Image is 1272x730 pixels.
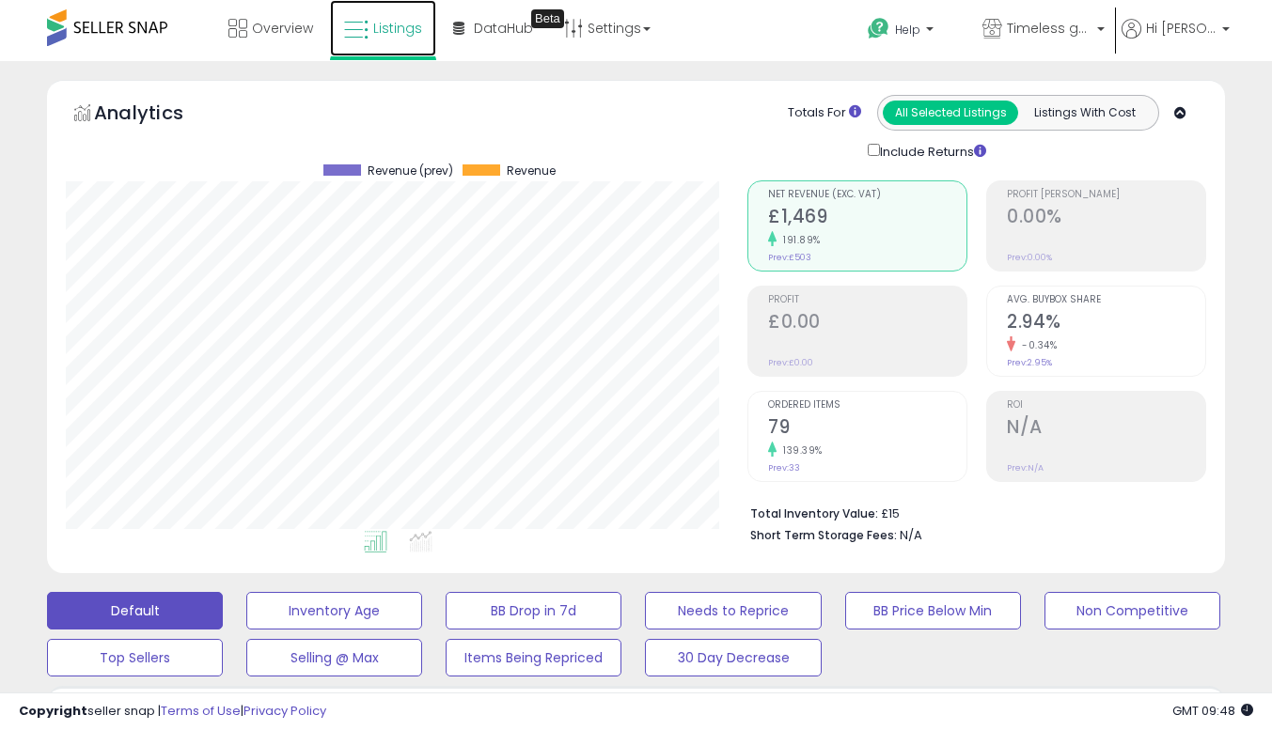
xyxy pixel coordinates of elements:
[854,140,1009,162] div: Include Returns
[252,19,313,38] span: Overview
[768,295,966,305] span: Profit
[19,702,87,720] strong: Copyright
[750,505,878,521] b: Total Inventory Value:
[47,639,223,676] button: Top Sellers
[1015,338,1057,352] small: -0.34%
[1146,19,1217,38] span: Hi [PERSON_NAME]
[777,233,821,247] small: 191.89%
[1044,592,1220,629] button: Non Competitive
[895,22,920,38] span: Help
[777,443,823,458] small: 139.39%
[1007,462,1044,474] small: Prev: N/A
[867,17,890,40] i: Get Help
[47,592,223,629] button: Default
[246,592,422,629] button: Inventory Age
[1172,702,1253,720] span: 2025-09-8 09:48 GMT
[645,592,821,629] button: Needs to Reprice
[94,100,220,131] h5: Analytics
[19,703,326,721] div: seller snap | |
[446,592,621,629] button: BB Drop in 7d
[768,311,966,336] h2: £0.00
[788,104,861,122] div: Totals For
[1007,252,1052,263] small: Prev: 0.00%
[768,190,966,200] span: Net Revenue (Exc. VAT)
[1007,19,1091,38] span: Timeless goods
[768,400,966,411] span: Ordered Items
[474,19,533,38] span: DataHub
[1007,206,1205,231] h2: 0.00%
[1007,311,1205,336] h2: 2.94%
[1007,357,1052,368] small: Prev: 2.95%
[645,639,821,676] button: 30 Day Decrease
[373,19,422,38] span: Listings
[750,527,897,543] b: Short Term Storage Fees:
[768,252,811,263] small: Prev: £503
[246,639,422,676] button: Selling @ Max
[883,101,1018,125] button: All Selected Listings
[1017,101,1153,125] button: Listings With Cost
[368,164,453,178] span: Revenue (prev)
[768,416,966,442] h2: 79
[768,462,800,474] small: Prev: 33
[845,592,1021,629] button: BB Price Below Min
[1007,416,1205,442] h2: N/A
[1007,400,1205,411] span: ROI
[446,639,621,676] button: Items Being Repriced
[507,164,556,178] span: Revenue
[243,702,326,720] a: Privacy Policy
[768,357,813,368] small: Prev: £0.00
[853,3,966,61] a: Help
[531,9,564,28] div: Tooltip anchor
[750,501,1192,523] li: £15
[768,206,966,231] h2: £1,469
[161,702,241,720] a: Terms of Use
[900,526,922,544] span: N/A
[1122,19,1230,61] a: Hi [PERSON_NAME]
[1007,190,1205,200] span: Profit [PERSON_NAME]
[1007,295,1205,305] span: Avg. Buybox Share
